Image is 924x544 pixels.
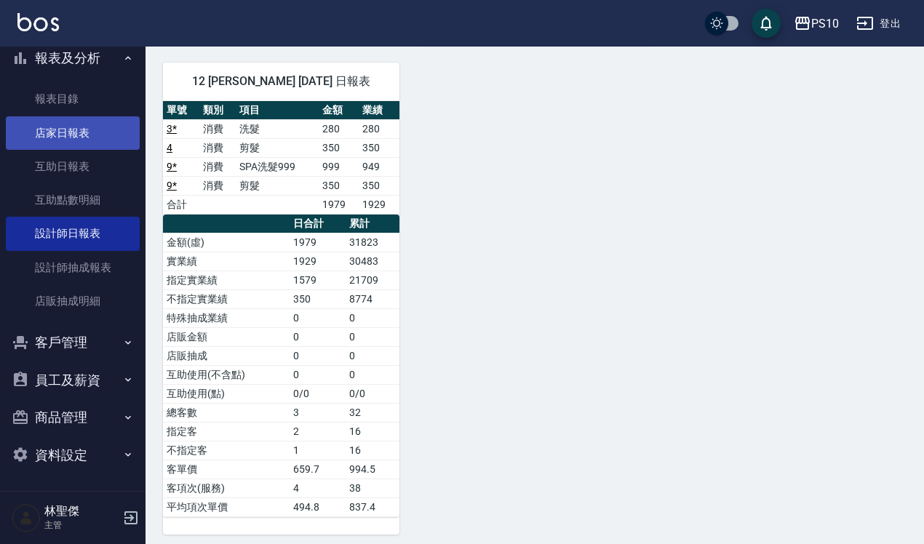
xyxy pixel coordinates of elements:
td: 350 [319,138,359,157]
td: 350 [290,289,346,308]
td: 1579 [290,271,346,289]
th: 單號 [163,101,199,120]
h5: 林聖傑 [44,504,119,519]
td: 2 [290,422,346,441]
td: 994.5 [346,460,399,479]
td: 350 [319,176,359,195]
td: 1 [290,441,346,460]
td: 1929 [290,252,346,271]
td: 合計 [163,195,199,214]
td: 999 [319,157,359,176]
button: 商品管理 [6,399,140,436]
td: 31823 [346,233,399,252]
td: 0 [346,308,399,327]
td: 8774 [346,289,399,308]
td: 剪髮 [236,176,319,195]
td: 4 [290,479,346,497]
span: 12 [PERSON_NAME] [DATE] 日報表 [180,74,382,89]
td: 指定實業績 [163,271,290,289]
td: 互助使用(點) [163,384,290,403]
td: 剪髮 [236,138,319,157]
th: 金額 [319,101,359,120]
a: 店家日報表 [6,116,140,150]
th: 類別 [199,101,236,120]
th: 日合計 [290,215,346,233]
a: 設計師日報表 [6,217,140,250]
td: 特殊抽成業績 [163,308,290,327]
a: 設計師抽成報表 [6,251,140,284]
td: 1979 [319,195,359,214]
td: 1979 [290,233,346,252]
td: 消費 [199,138,236,157]
button: 登出 [851,10,907,37]
td: 店販金額 [163,327,290,346]
button: 員工及薪資 [6,361,140,399]
td: 消費 [199,157,236,176]
button: save [752,9,781,38]
td: 32 [346,403,399,422]
td: 實業績 [163,252,290,271]
td: 16 [346,441,399,460]
a: 店販抽成明細 [6,284,140,318]
img: Logo [17,13,59,31]
td: 0/0 [290,384,346,403]
td: 不指定實業績 [163,289,290,308]
td: 0 [346,346,399,365]
th: 業績 [359,101,399,120]
td: 平均項次單價 [163,497,290,516]
td: 3 [290,403,346,422]
td: 洗髮 [236,119,319,138]
div: PS10 [811,15,839,33]
td: 0 [290,365,346,384]
td: 16 [346,422,399,441]
td: 指定客 [163,422,290,441]
td: 總客數 [163,403,290,422]
td: 0/0 [346,384,399,403]
td: 21709 [346,271,399,289]
td: 280 [359,119,399,138]
td: 消費 [199,176,236,195]
td: 0 [346,365,399,384]
button: 客戶管理 [6,324,140,361]
button: 報表及分析 [6,39,140,77]
td: 350 [359,176,399,195]
td: 店販抽成 [163,346,290,365]
td: 30483 [346,252,399,271]
a: 報表目錄 [6,82,140,116]
td: 0 [346,327,399,346]
td: 金額(虛) [163,233,290,252]
td: 0 [290,327,346,346]
td: 客單價 [163,460,290,479]
th: 項目 [236,101,319,120]
td: 494.8 [290,497,346,516]
a: 互助點數明細 [6,183,140,217]
td: 互助使用(不含點) [163,365,290,384]
td: 1929 [359,195,399,214]
td: 280 [319,119,359,138]
table: a dense table [163,215,399,517]
td: 不指定客 [163,441,290,460]
td: 949 [359,157,399,176]
td: 659.7 [290,460,346,479]
th: 累計 [346,215,399,233]
img: Person [12,503,41,532]
td: 消費 [199,119,236,138]
td: 0 [290,346,346,365]
td: 38 [346,479,399,497]
a: 互助日報表 [6,150,140,183]
p: 主管 [44,519,119,532]
table: a dense table [163,101,399,215]
td: 350 [359,138,399,157]
button: 資料設定 [6,436,140,474]
a: 4 [167,142,172,153]
td: SPA洗髮999 [236,157,319,176]
button: PS10 [788,9,845,39]
td: 客項次(服務) [163,479,290,497]
td: 837.4 [346,497,399,516]
td: 0 [290,308,346,327]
